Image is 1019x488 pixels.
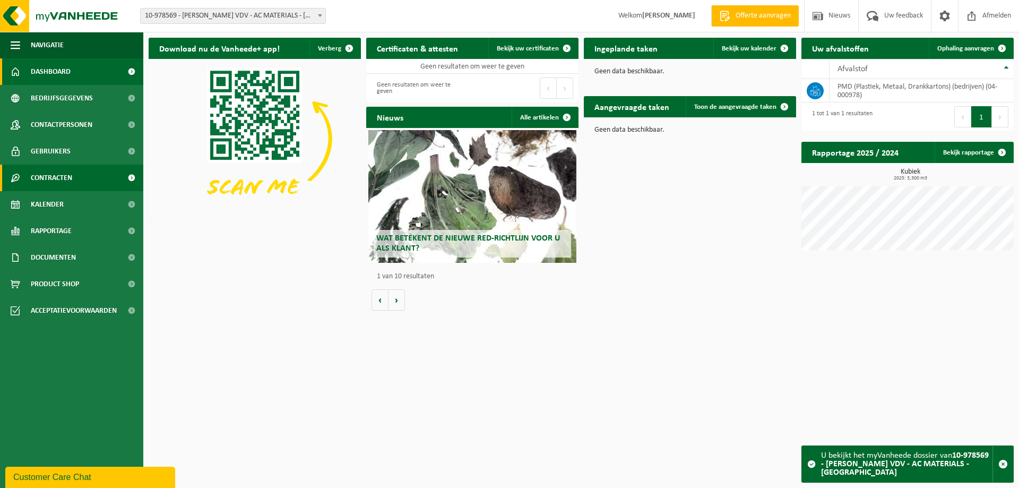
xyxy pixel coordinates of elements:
button: 1 [971,106,992,127]
td: Geen resultaten om weer te geven [366,59,578,74]
span: Bekijk uw certificaten [497,45,559,52]
span: Contracten [31,165,72,191]
a: Ophaling aanvragen [929,38,1013,59]
span: Bekijk uw kalender [722,45,776,52]
span: Bedrijfsgegevens [31,85,93,112]
h3: Kubiek [807,168,1014,181]
button: Next [557,78,573,99]
iframe: chat widget [5,465,177,488]
a: Bekijk rapportage [935,142,1013,163]
span: Offerte aanvragen [733,11,793,21]
button: Vorige [372,289,388,311]
button: Verberg [309,38,360,59]
span: Acceptatievoorwaarden [31,297,117,324]
h2: Aangevraagde taken [584,96,680,117]
button: Next [992,106,1008,127]
h2: Ingeplande taken [584,38,668,58]
a: Alle artikelen [512,107,577,128]
span: Wat betekent de nieuwe RED-richtlijn voor u als klant? [376,234,560,253]
a: Offerte aanvragen [711,5,799,27]
a: Bekijk uw certificaten [488,38,577,59]
a: Toon de aangevraagde taken [686,96,795,117]
span: Dashboard [31,58,71,85]
button: Previous [540,78,557,99]
a: Wat betekent de nieuwe RED-richtlijn voor u als klant? [368,130,576,263]
h2: Download nu de Vanheede+ app! [149,38,290,58]
h2: Uw afvalstoffen [801,38,879,58]
img: Download de VHEPlus App [149,59,361,218]
span: Documenten [31,244,76,271]
span: Navigatie [31,32,64,58]
span: Contactpersonen [31,112,92,138]
div: 1 tot 1 van 1 resultaten [807,105,873,129]
span: Verberg [318,45,341,52]
td: PMD (Plastiek, Metaal, Drankkartons) (bedrijven) (04-000978) [830,79,1014,102]
button: Volgende [388,289,405,311]
span: 10-978569 - ELIAS VDV - AC MATERIALS - GENT [141,8,325,23]
span: 10-978569 - ELIAS VDV - AC MATERIALS - GENT [140,8,326,24]
h2: Rapportage 2025 / 2024 [801,142,909,162]
span: Kalender [31,191,64,218]
span: Product Shop [31,271,79,297]
span: Rapportage [31,218,72,244]
h2: Nieuws [366,107,414,127]
p: 1 van 10 resultaten [377,273,573,280]
p: Geen data beschikbaar. [594,68,785,75]
a: Bekijk uw kalender [713,38,795,59]
p: Geen data beschikbaar. [594,126,785,134]
span: Ophaling aanvragen [937,45,994,52]
span: Toon de aangevraagde taken [694,104,776,110]
strong: 10-978569 - [PERSON_NAME] VDV - AC MATERIALS - [GEOGRAPHIC_DATA] [821,451,989,477]
h2: Certificaten & attesten [366,38,469,58]
div: Geen resultaten om weer te geven [372,76,467,100]
strong: [PERSON_NAME] [642,12,695,20]
button: Previous [954,106,971,127]
span: Afvalstof [837,65,868,73]
div: U bekijkt het myVanheede dossier van [821,446,992,482]
span: 2025: 3,300 m3 [807,176,1014,181]
span: Gebruikers [31,138,71,165]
